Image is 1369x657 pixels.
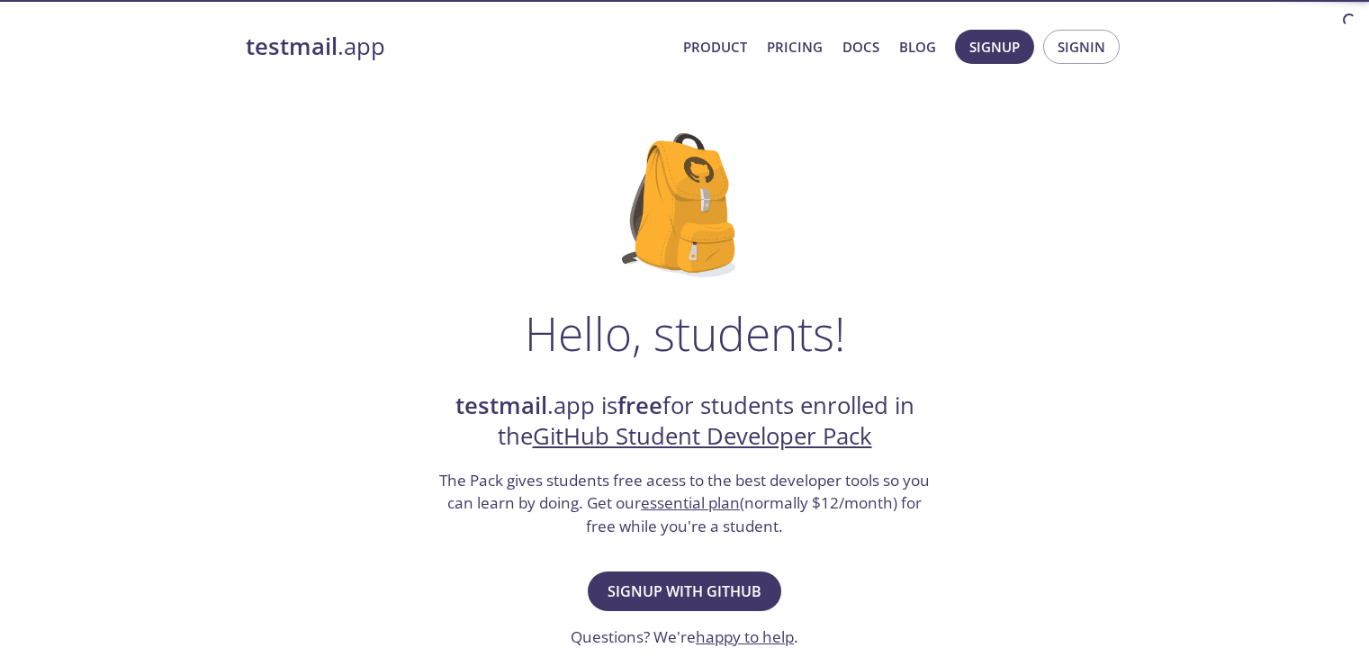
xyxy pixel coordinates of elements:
[622,133,747,277] img: github-student-backpack.png
[696,626,794,647] a: happy to help
[246,31,669,62] a: testmail.app
[641,492,740,513] a: essential plan
[437,391,932,453] h2: .app is for students enrolled in the
[969,35,1020,58] span: Signup
[955,30,1034,64] button: Signup
[588,571,781,611] button: Signup with GitHub
[533,420,872,452] a: GitHub Student Developer Pack
[246,31,338,62] strong: testmail
[455,390,547,421] strong: testmail
[683,35,747,58] a: Product
[767,35,823,58] a: Pricing
[842,35,879,58] a: Docs
[525,306,845,360] h1: Hello, students!
[1043,30,1120,64] button: Signin
[617,390,662,421] strong: free
[1058,35,1105,58] span: Signin
[571,625,798,649] h3: Questions? We're .
[437,469,932,538] h3: The Pack gives students free acess to the best developer tools so you can learn by doing. Get our...
[899,35,936,58] a: Blog
[608,579,761,604] span: Signup with GitHub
